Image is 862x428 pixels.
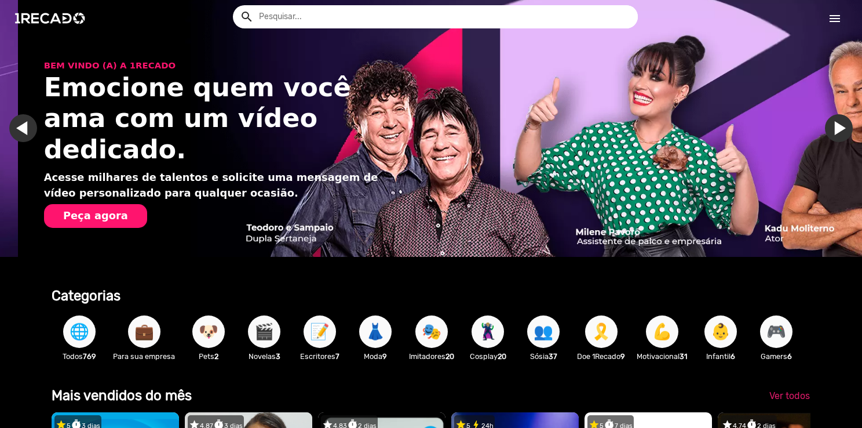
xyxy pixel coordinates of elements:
[236,6,256,26] button: Example home icon
[754,351,798,362] p: Gamers
[699,351,743,362] p: Infantil
[521,351,565,362] p: Sósia
[304,315,336,348] button: 📝
[192,315,225,348] button: 🐶
[83,352,96,361] b: 769
[240,10,254,24] mat-icon: Example home icon
[466,351,510,362] p: Cosplay
[828,12,842,26] mat-icon: Início
[44,170,389,201] p: Acesse milhares de talentos e solicite uma mensagem de vídeo personalizado para qualquer ocasião.
[44,204,148,228] button: Peça agora
[214,352,218,361] b: 2
[422,315,441,348] span: 🎭
[187,351,231,362] p: Pets
[472,315,504,348] button: 🦹🏼‍♀️
[199,315,218,348] span: 🐶
[415,315,448,348] button: 🎭
[445,352,454,361] b: 20
[534,315,553,348] span: 👥
[276,352,280,361] b: 3
[730,352,735,361] b: 6
[577,351,625,362] p: Doe 1Recado
[498,352,506,361] b: 20
[652,315,672,348] span: 💪
[134,315,154,348] span: 💼
[57,351,101,362] p: Todos
[478,315,498,348] span: 🦹🏼‍♀️
[810,351,854,362] p: Modelos
[359,315,392,348] button: 👗
[44,59,389,72] p: BEM VINDO (A) A 1RECADO
[70,315,89,348] span: 🌐
[680,352,687,361] b: 31
[637,351,687,362] p: Motivacional
[711,315,730,348] span: 👶
[44,72,389,166] h1: Emocione quem você ama com um vídeo dedicado.
[52,288,120,304] b: Categorias
[527,315,560,348] button: 👥
[585,315,618,348] button: 🎗️
[335,352,339,361] b: 7
[409,351,454,362] p: Imitadores
[704,315,737,348] button: 👶
[353,351,397,362] p: Moda
[366,315,385,348] span: 👗
[27,114,55,142] a: Ir para o slide anterior
[382,352,387,361] b: 9
[248,315,280,348] button: 🎬
[646,315,678,348] button: 💪
[766,315,786,348] span: 🎮
[620,352,625,361] b: 9
[63,315,96,348] button: 🌐
[787,352,792,361] b: 6
[128,315,160,348] button: 💼
[760,315,792,348] button: 🎮
[254,315,274,348] span: 🎬
[242,351,286,362] p: Novelas
[591,315,611,348] span: 🎗️
[250,5,638,28] input: Pesquisar...
[113,351,175,362] p: Para sua empresa
[310,315,330,348] span: 📝
[52,387,192,404] b: Mais vendidos do mês
[769,390,810,401] span: Ver todos
[549,352,557,361] b: 37
[298,351,342,362] p: Escritores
